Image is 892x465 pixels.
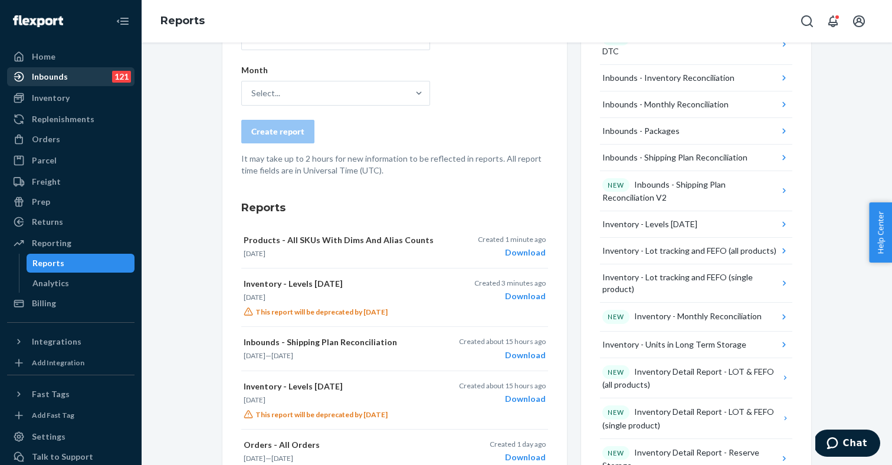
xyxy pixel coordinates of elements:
[244,293,265,302] time: [DATE]
[602,178,779,204] div: Inbounds - Shipping Plan Reconciliation V2
[821,9,845,33] button: Open notifications
[847,9,871,33] button: Open account menu
[32,71,68,83] div: Inbounds
[32,431,65,443] div: Settings
[459,336,546,346] p: Created about 15 hours ago
[600,332,792,358] button: Inventory - Units in Long Term Storage
[7,192,135,211] a: Prep
[7,89,135,107] a: Inventory
[27,254,135,273] a: Reports
[32,216,63,228] div: Returns
[32,196,50,208] div: Prep
[32,451,93,463] div: Talk to Support
[7,294,135,313] a: Billing
[608,312,624,322] p: NEW
[241,327,548,371] button: Inbounds - Shipping Plan Reconciliation[DATE]—[DATE]Created about 15 hours agoDownload
[251,87,280,99] div: Select...
[478,247,546,258] div: Download
[459,349,546,361] div: Download
[7,332,135,351] button: Integrations
[244,336,443,348] p: Inbounds - Shipping Plan Reconciliation
[602,339,746,351] div: Inventory - Units in Long Term Storage
[7,67,135,86] a: Inbounds121
[869,202,892,263] button: Help Center
[251,126,304,137] div: Create report
[244,249,265,258] time: [DATE]
[600,398,792,439] button: NEWInventory Detail Report - LOT & FEFO (single product)
[13,15,63,27] img: Flexport logo
[160,14,205,27] a: Reports
[241,268,548,327] button: Inventory - Levels [DATE][DATE]This report will be deprecated by [DATE]Created 3 minutes agoDownload
[244,410,443,420] p: This report will be deprecated by [DATE]
[244,453,443,463] p: —
[490,451,546,463] div: Download
[602,271,778,295] div: Inventory - Lot tracking and FEFO (single product)
[608,448,624,458] p: NEW
[244,454,265,463] time: [DATE]
[608,368,624,377] p: NEW
[602,125,680,137] div: Inbounds - Packages
[600,91,792,118] button: Inbounds - Monthly Reconciliation
[241,200,548,215] h3: Reports
[112,71,131,83] div: 121
[490,439,546,449] p: Created 1 day ago
[602,365,781,391] div: Inventory Detail Report - LOT & FEFO (all products)
[32,113,94,125] div: Replenishments
[241,371,548,430] button: Inventory - Levels [DATE][DATE]This report will be deprecated by [DATE]Created about 15 hours ago...
[241,153,548,176] p: It may take up to 2 hours for new information to be reflected in reports. All report time fields ...
[244,381,443,392] p: Inventory - Levels [DATE]
[602,152,747,163] div: Inbounds - Shipping Plan Reconciliation
[474,290,546,302] div: Download
[600,303,792,332] button: NEWInventory - Monthly Reconciliation
[478,234,546,244] p: Created 1 minute ago
[600,264,792,303] button: Inventory - Lot tracking and FEFO (single product)
[602,72,734,84] div: Inbounds - Inventory Reconciliation
[151,4,214,38] ol: breadcrumbs
[244,351,443,361] p: —
[459,381,546,391] p: Created about 15 hours ago
[608,408,624,417] p: NEW
[7,234,135,253] a: Reporting
[32,51,55,63] div: Home
[111,9,135,33] button: Close Navigation
[244,395,265,404] time: [DATE]
[602,310,762,324] div: Inventory - Monthly Reconciliation
[602,31,779,57] div: Hourly Inventory Levels Report - RS & DTC
[32,176,61,188] div: Freight
[600,358,792,399] button: NEWInventory Detail Report - LOT & FEFO (all products)
[32,410,74,420] div: Add Fast Tag
[600,238,792,264] button: Inventory - Lot tracking and FEFO (all products)
[602,99,729,110] div: Inbounds - Monthly Reconciliation
[7,356,135,370] a: Add Integration
[600,145,792,171] button: Inbounds - Shipping Plan Reconciliation
[815,430,880,459] iframe: Opens a widget where you can chat to one of our agents
[32,155,57,166] div: Parcel
[7,212,135,231] a: Returns
[7,427,135,446] a: Settings
[241,64,430,76] p: Month
[32,92,70,104] div: Inventory
[459,393,546,405] div: Download
[600,118,792,145] button: Inbounds - Packages
[795,9,819,33] button: Open Search Box
[7,110,135,129] a: Replenishments
[7,47,135,66] a: Home
[600,171,792,212] button: NEWInbounds - Shipping Plan Reconciliation V2
[241,120,314,143] button: Create report
[32,237,71,249] div: Reporting
[7,172,135,191] a: Freight
[27,274,135,293] a: Analytics
[608,181,624,190] p: NEW
[7,130,135,149] a: Orders
[7,408,135,423] a: Add Fast Tag
[602,218,697,230] div: Inventory - Levels [DATE]
[602,405,781,431] div: Inventory Detail Report - LOT & FEFO (single product)
[32,358,84,368] div: Add Integration
[32,297,56,309] div: Billing
[241,225,548,268] button: Products - All SKUs With Dims And Alias Counts[DATE]Created 1 minute agoDownload
[244,234,443,246] p: Products - All SKUs With Dims And Alias Counts
[32,257,64,269] div: Reports
[7,151,135,170] a: Parcel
